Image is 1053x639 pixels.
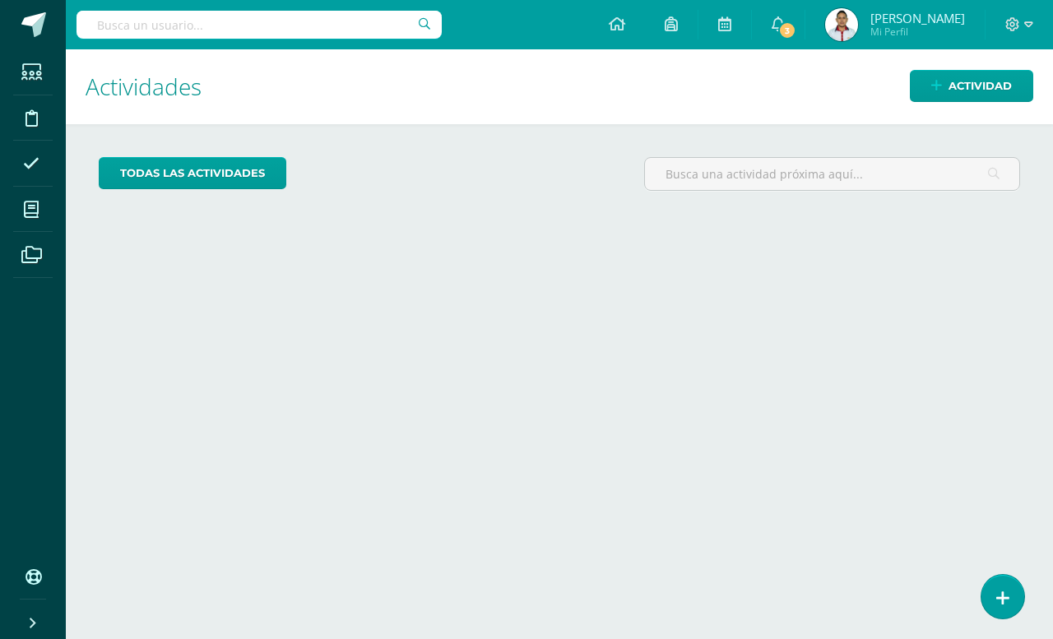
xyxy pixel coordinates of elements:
input: Busca una actividad próxima aquí... [645,158,1019,190]
input: Busca un usuario... [77,11,442,39]
a: Actividad [910,70,1033,102]
span: 3 [778,21,796,39]
span: Mi Perfil [870,25,965,39]
span: Actividad [949,71,1012,101]
a: todas las Actividades [99,157,286,189]
img: c3efe4673e7e2750353020653e82772e.png [825,8,858,41]
span: [PERSON_NAME] [870,10,965,26]
h1: Actividades [86,49,1033,124]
